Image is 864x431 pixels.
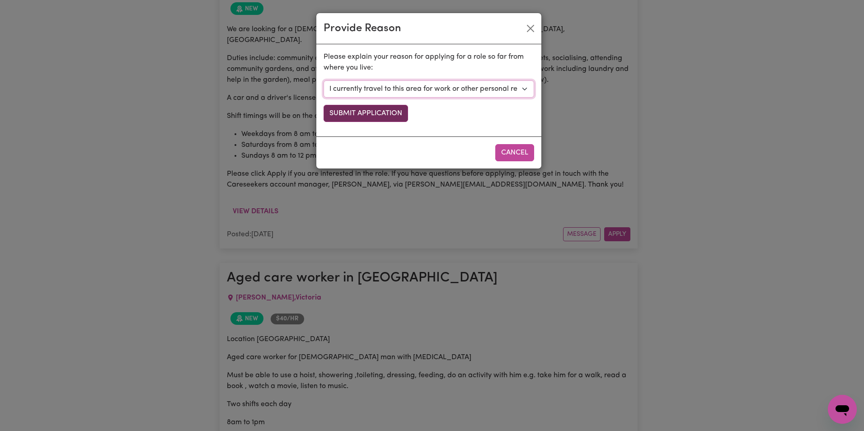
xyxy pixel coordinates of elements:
[523,21,538,36] button: Close
[495,144,534,161] button: Cancel
[324,20,401,37] div: Provide Reason
[828,395,857,424] iframe: Button to launch messaging window
[324,52,534,73] p: Please explain your reason for applying for a role so far from where you live:
[324,105,408,122] button: Submit Application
